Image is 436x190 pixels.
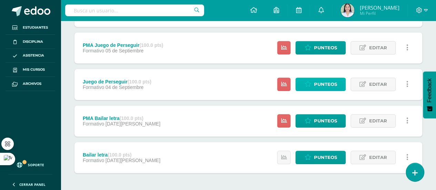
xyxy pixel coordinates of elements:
a: Archivos [6,77,55,91]
span: 05 de Septiembre [105,48,144,53]
span: [DATE][PERSON_NAME] [105,121,160,127]
strong: (100.0 pts) [120,116,143,121]
span: Soporte [28,162,44,167]
a: Punteos [295,78,346,91]
a: Soporte [8,156,52,172]
span: Editar [369,114,387,127]
span: Archivos [23,81,41,87]
span: [PERSON_NAME] [359,4,399,11]
div: PMA Bailar letra [83,116,160,121]
span: Editar [369,41,387,54]
span: Estudiantes [23,25,48,30]
a: Punteos [295,41,346,54]
div: Bailar letra [83,152,160,158]
span: Punteos [314,78,337,91]
span: Punteos [314,151,337,164]
span: Formativo [83,84,104,90]
button: Feedback - Mostrar encuesta [423,71,436,118]
span: Formativo [83,48,104,53]
input: Busca un usuario... [65,4,204,16]
span: 04 de Septiembre [105,84,144,90]
span: Mi Perfil [359,10,399,16]
span: Cerrar panel [19,182,45,187]
a: Punteos [295,151,346,164]
a: Disciplina [6,35,55,49]
span: Asistencia [23,53,44,58]
span: Punteos [314,114,337,127]
strong: (100.0 pts) [108,152,131,158]
div: Juego de Perseguir [83,79,151,84]
span: Mis cursos [23,67,45,72]
span: Editar [369,151,387,164]
div: PMA Juego de Perseguir [83,42,163,48]
strong: (100.0 pts) [139,42,163,48]
span: Formativo [83,121,104,127]
a: Asistencia [6,49,55,63]
img: 14536fa6949afcbee78f4ea450bb76df.png [341,3,354,17]
span: Punteos [314,41,337,54]
span: Disciplina [23,39,43,44]
a: Estudiantes [6,21,55,35]
strong: (100.0 pts) [128,79,151,84]
span: Editar [369,78,387,91]
a: Punteos [295,114,346,128]
span: Feedback [426,78,433,102]
span: Formativo [83,158,104,163]
span: [DATE][PERSON_NAME] [105,158,160,163]
a: Mis cursos [6,63,55,77]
